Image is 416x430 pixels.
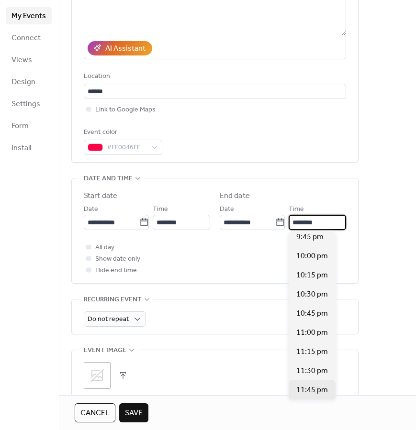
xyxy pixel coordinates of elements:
[220,190,250,202] div: End date
[11,121,29,132] span: Form
[11,99,40,110] span: Settings
[119,403,148,422] button: Save
[289,204,304,215] span: Time
[95,265,137,276] span: Hide end time
[107,142,147,154] span: #FF0046FF
[296,308,328,320] span: 10:45 pm
[296,251,328,262] span: 10:00 pm
[125,408,143,419] span: Save
[6,29,52,46] a: Connect
[84,345,126,356] span: Event image
[11,11,46,22] span: My Events
[88,41,152,55] button: AI Assistant
[296,346,328,358] span: 11:15 pm
[84,71,344,82] div: Location
[6,95,52,112] a: Settings
[84,190,117,202] div: Start date
[296,365,328,377] span: 11:30 pm
[11,33,41,44] span: Connect
[6,117,52,134] a: Form
[296,232,324,243] span: 9:45 pm
[84,362,111,389] div: ;
[296,385,328,396] span: 11:45 pm
[6,7,52,24] a: My Events
[11,77,35,88] span: Design
[95,254,140,265] span: Show date only
[296,289,328,300] span: 10:30 pm
[80,408,110,419] span: Cancel
[296,270,328,281] span: 10:15 pm
[6,51,52,68] a: Views
[153,204,168,215] span: Time
[296,327,328,339] span: 11:00 pm
[11,143,31,154] span: Install
[6,73,52,90] a: Design
[6,139,52,156] a: Install
[220,204,234,215] span: Date
[88,313,129,326] span: Do not repeat
[11,55,32,66] span: Views
[95,104,156,116] span: Link to Google Maps
[105,43,146,55] div: AI Assistant
[84,127,160,138] div: Event color
[95,242,114,254] span: All day
[84,204,98,215] span: Date
[84,173,133,185] span: Date and time
[84,294,142,306] span: Recurring event
[75,403,115,422] button: Cancel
